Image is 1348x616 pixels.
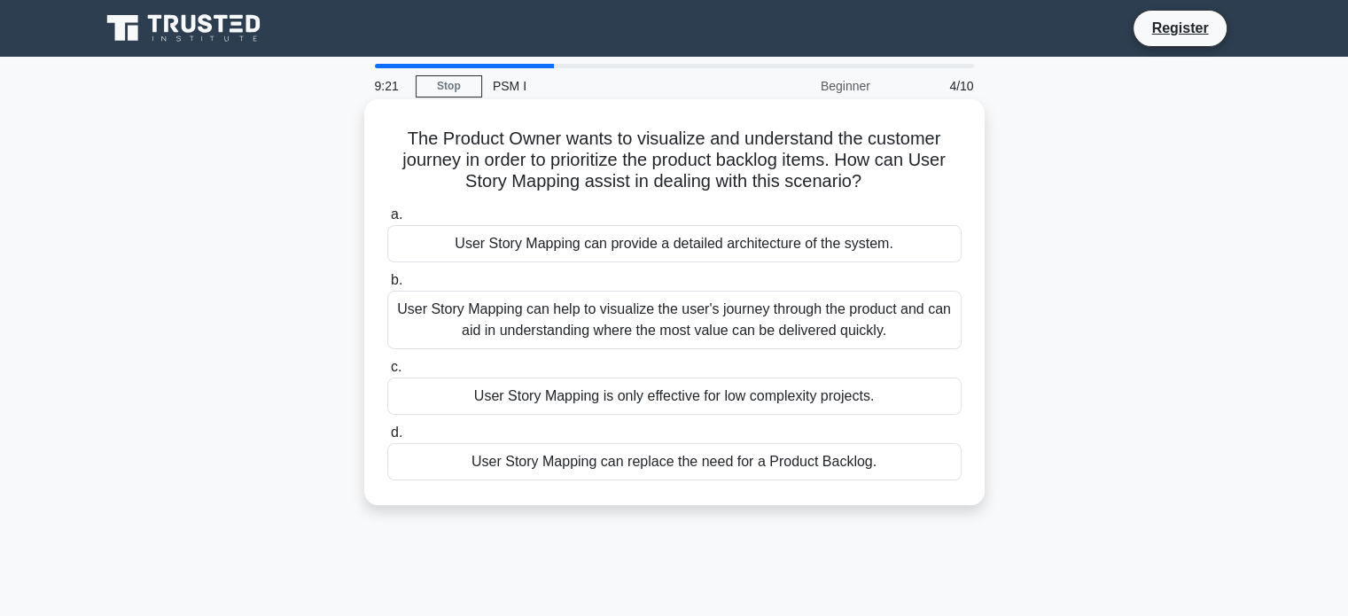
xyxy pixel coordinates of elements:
div: PSM I [482,68,726,104]
div: User Story Mapping can provide a detailed architecture of the system. [387,225,962,262]
div: Beginner [726,68,881,104]
span: c. [391,359,401,374]
div: 9:21 [364,68,416,104]
div: User Story Mapping is only effective for low complexity projects. [387,378,962,415]
div: User Story Mapping can help to visualize the user's journey through the product and can aid in un... [387,291,962,349]
h5: The Product Owner wants to visualize and understand the customer journey in order to prioritize t... [386,128,963,193]
div: 4/10 [881,68,985,104]
a: Register [1141,17,1219,39]
span: b. [391,272,402,287]
a: Stop [416,75,482,97]
span: d. [391,425,402,440]
div: User Story Mapping can replace the need for a Product Backlog. [387,443,962,480]
span: a. [391,207,402,222]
